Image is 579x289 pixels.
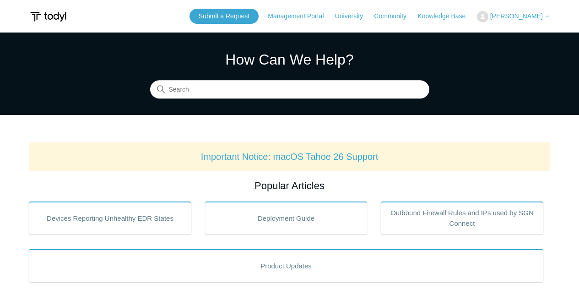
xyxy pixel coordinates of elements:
button: [PERSON_NAME] [477,11,550,22]
span: [PERSON_NAME] [490,12,543,20]
a: Outbound Firewall Rules and IPs used by SGN Connect [381,202,543,234]
h1: How Can We Help? [150,49,429,71]
a: Product Updates [29,249,543,282]
h2: Popular Articles [29,178,550,193]
input: Search [150,81,429,99]
a: Management Portal [268,11,333,21]
a: Knowledge Base [417,11,475,21]
a: Important Notice: macOS Tahoe 26 Support [201,152,379,162]
a: Deployment Guide [205,202,368,234]
a: Community [374,11,416,21]
a: Submit a Request [189,9,259,24]
a: Devices Reporting Unhealthy EDR States [29,202,191,234]
img: Todyl Support Center Help Center home page [29,8,68,25]
a: University [335,11,372,21]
